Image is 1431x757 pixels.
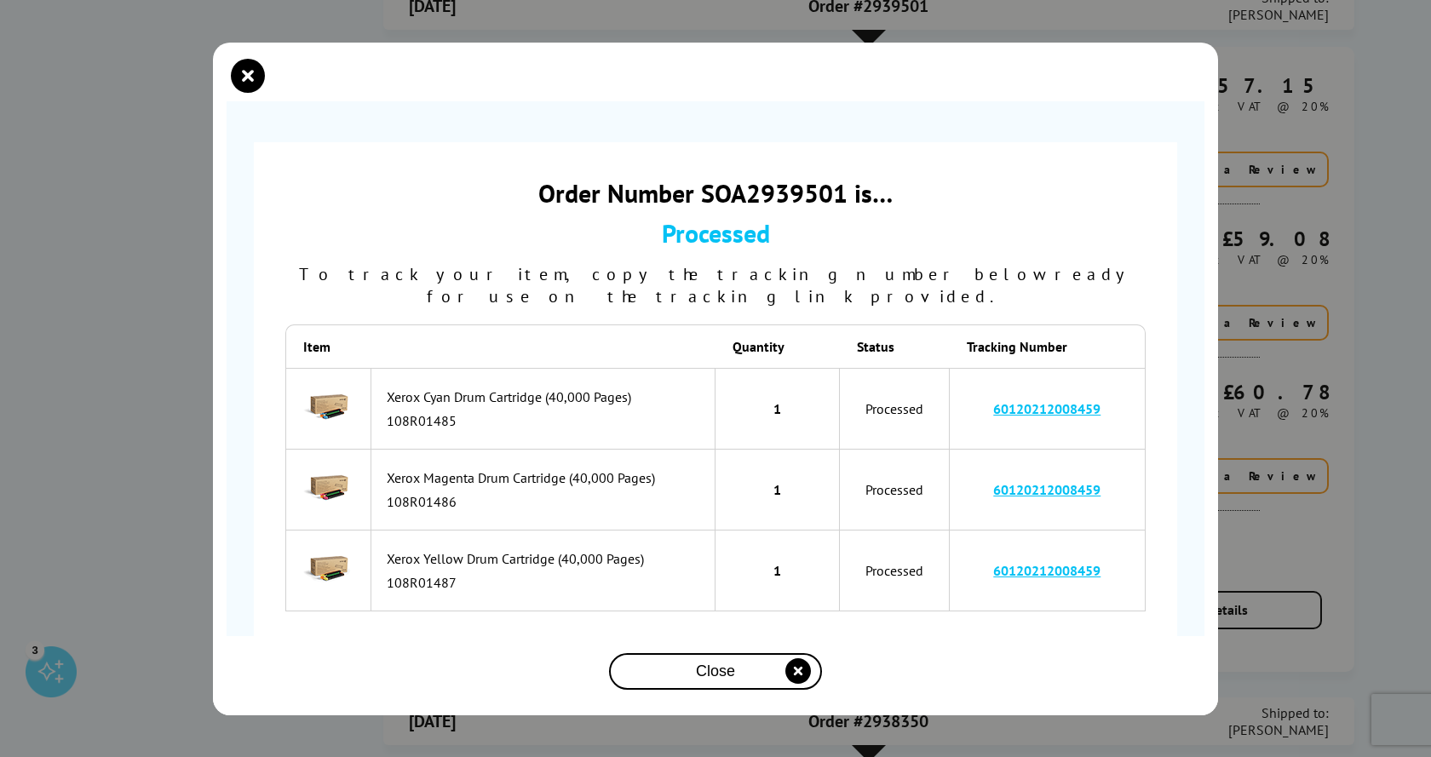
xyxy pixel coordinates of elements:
[285,216,1146,249] div: Processed
[840,450,950,530] td: Processed
[387,388,706,405] div: Xerox Cyan Drum Cartridge (40,000 Pages)
[387,469,706,486] div: Xerox Magenta Drum Cartridge (40,000 Pages)
[285,176,1146,209] div: Order Number SOA2939501 is…
[715,324,840,368] th: Quantity
[696,662,735,680] span: Close
[299,539,359,599] img: Xerox Yellow Drum Cartridge (40,000 Pages)
[235,63,261,89] button: close modal
[609,653,822,690] button: close modal
[950,324,1146,368] th: Tracking Number
[387,574,706,591] div: 108R01487
[387,493,706,510] div: 108R01486
[993,481,1101,498] a: 60120212008459
[387,412,706,429] div: 108R01485
[387,550,706,567] div: Xerox Yellow Drum Cartridge (40,000 Pages)
[299,377,359,437] img: Xerox Cyan Drum Cartridge (40,000 Pages)
[715,368,840,450] td: 1
[299,263,1133,307] span: To track your item, copy the tracking number below ready for use on the tracking link provided.
[840,368,950,450] td: Processed
[993,400,1101,417] a: 60120212008459
[715,530,840,611] td: 1
[840,324,950,368] th: Status
[840,530,950,611] td: Processed
[715,450,840,530] td: 1
[285,324,371,368] th: Item
[993,562,1101,579] a: 60120212008459
[299,458,359,518] img: Xerox Magenta Drum Cartridge (40,000 Pages)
